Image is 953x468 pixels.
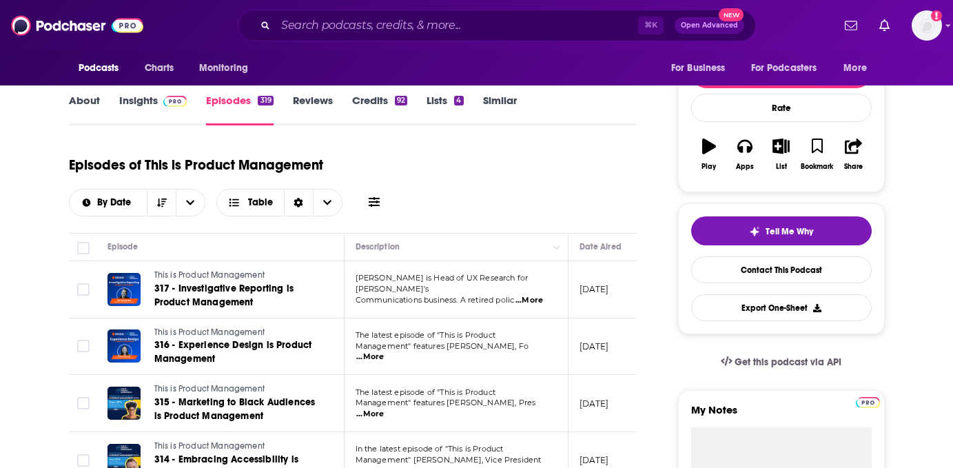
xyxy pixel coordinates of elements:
button: Apps [727,130,763,179]
a: Get this podcast via API [710,345,853,379]
p: [DATE] [580,340,609,352]
button: open menu [834,55,884,81]
span: 316 - Experience Design is Product Management [154,339,312,365]
button: open menu [742,55,837,81]
span: This is Product Management [154,384,265,394]
a: Charts [136,55,183,81]
div: Search podcasts, credits, & more... [238,10,756,41]
a: InsightsPodchaser Pro [119,94,187,125]
button: Choose View [216,189,342,216]
span: Communications business. A retired polic [356,295,515,305]
span: ...More [515,295,543,306]
span: Management" features [PERSON_NAME], Pres [356,398,536,407]
div: 92 [395,96,407,105]
div: Description [356,238,400,255]
button: Play [691,130,727,179]
span: Charts [145,59,174,78]
p: [DATE] [580,398,609,409]
span: 317 - Investigative Reporting is Product Management [154,283,294,308]
span: [PERSON_NAME] is Head of UX Research for [PERSON_NAME]'s [356,273,529,294]
span: Get this podcast via API [735,356,841,368]
button: tell me why sparkleTell Me Why [691,216,872,245]
a: This is Product Management [154,383,320,396]
img: Podchaser Pro [163,96,187,107]
img: tell me why sparkle [749,226,760,237]
span: By Date [97,198,136,207]
button: Bookmark [799,130,835,179]
button: Open AdvancedNew [675,17,744,34]
span: This is Product Management [154,327,265,337]
a: Pro website [856,395,880,408]
span: Tell Me Why [766,226,813,237]
p: [DATE] [580,283,609,295]
div: Bookmark [801,163,833,171]
div: Share [844,163,863,171]
input: Search podcasts, credits, & more... [276,14,638,37]
a: 317 - Investigative Reporting is Product Management [154,282,320,309]
span: This is Product Management [154,270,265,280]
span: Toggle select row [77,397,90,409]
a: Episodes319 [206,94,273,125]
div: Episode [107,238,139,255]
span: Management" [PERSON_NAME], Vice President [356,455,542,465]
div: 319 [258,96,273,105]
span: Podcasts [79,59,119,78]
span: Toggle select row [77,340,90,352]
span: Monitoring [199,59,248,78]
div: Sort Direction [284,190,313,216]
img: User Profile [912,10,942,41]
span: In the latest episode of "This is Product [356,444,504,454]
span: Toggle select row [77,283,90,296]
a: Credits92 [352,94,407,125]
span: Toggle select row [77,454,90,467]
img: Podchaser - Follow, Share and Rate Podcasts [11,12,143,39]
img: Podchaser Pro [856,397,880,408]
span: This is Product Management [154,441,265,451]
a: Show notifications dropdown [839,14,863,37]
div: Apps [736,163,754,171]
span: Open Advanced [681,22,738,29]
a: Lists4 [427,94,463,125]
div: Rate [691,94,872,122]
button: open menu [176,190,205,216]
div: Date Aired [580,238,622,255]
span: For Podcasters [751,59,817,78]
button: Column Actions [549,239,565,256]
div: Play [701,163,716,171]
button: Sort Direction [147,190,176,216]
span: Management" features [PERSON_NAME], Fo [356,341,529,351]
a: 315 - Marketing to Black Audiences is Product Management [154,396,320,423]
span: Logged in as JasonKramer_TheCRMguy [912,10,942,41]
span: 315 - Marketing to Black Audiences is Product Management [154,396,316,422]
p: [DATE] [580,454,609,466]
button: open menu [662,55,743,81]
h1: Episodes of This is Product Management [69,156,323,174]
span: More [843,59,867,78]
span: The latest episode of "This is Product [356,330,496,340]
span: ...More [356,352,384,363]
a: About [69,94,100,125]
span: New [719,8,744,21]
a: Show notifications dropdown [874,14,895,37]
span: For Business [671,59,726,78]
a: Contact This Podcast [691,256,872,283]
a: 316 - Experience Design is Product Management [154,338,320,366]
a: Similar [483,94,517,125]
button: Share [835,130,871,179]
span: ⌘ K [638,17,664,34]
a: This is Product Management [154,440,320,453]
svg: Add a profile image [931,10,942,21]
button: open menu [189,55,266,81]
label: My Notes [691,403,872,427]
span: Table [248,198,273,207]
button: List [763,130,799,179]
button: Show profile menu [912,10,942,41]
a: This is Product Management [154,269,320,282]
button: open menu [70,198,147,207]
button: open menu [69,55,137,81]
button: Export One-Sheet [691,294,872,321]
h2: Choose List sort [69,189,206,216]
a: Reviews [293,94,333,125]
